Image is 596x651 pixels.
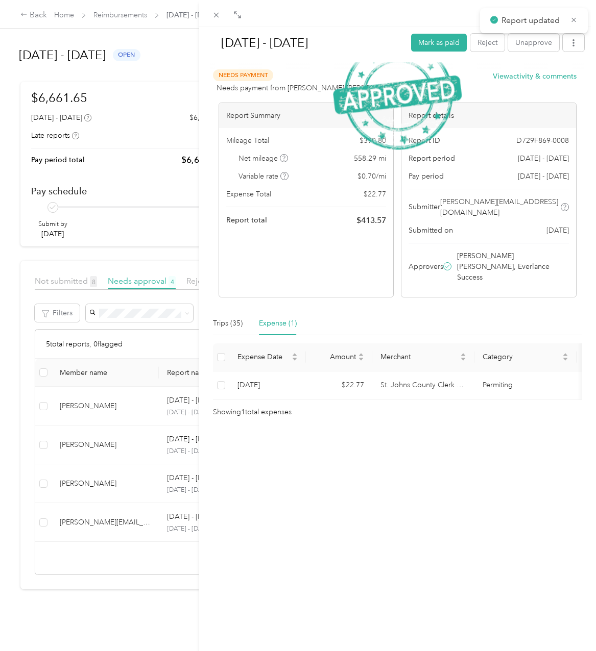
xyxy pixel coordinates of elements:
h1: Aug 1 - 31, 2025 [210,31,404,55]
th: Category [474,343,577,371]
span: $ 413.57 [356,214,386,227]
button: Viewactivity & comments [493,71,577,82]
th: Amount [306,343,372,371]
span: Pay period [409,171,444,182]
td: Permiting [474,371,577,399]
td: St. Johns County Clerk of the Circuit Court and Comptroller [372,371,474,399]
button: Reject [470,34,505,52]
span: Amount [314,353,356,361]
span: Merchant [380,353,458,361]
span: Showing 1 total expenses [213,407,292,418]
iframe: Everlance-gr Chat Button Frame [539,594,596,651]
div: Trips (35) [213,318,243,329]
div: Report details [401,103,576,128]
span: Expense Date [237,353,290,361]
span: Report total [226,215,267,226]
span: D729F869-0008 [516,135,569,146]
span: [DATE] [546,225,569,236]
th: Merchant [372,343,474,371]
th: Expense Date [229,343,306,371]
button: Unapprove [508,34,559,52]
span: 558.29 mi [354,153,386,164]
span: caret-down [460,356,466,362]
span: $ 0.70 / mi [357,171,386,182]
span: caret-up [358,352,364,358]
span: Submitter [409,202,440,212]
span: Expense Total [226,189,271,199]
span: [DATE] - [DATE] [518,153,569,164]
span: [PERSON_NAME][EMAIL_ADDRESS][DOMAIN_NAME] [440,196,559,218]
span: caret-down [562,356,568,362]
span: $ 22.77 [364,189,386,199]
span: [PERSON_NAME] [PERSON_NAME], Everlance Success [457,251,567,283]
span: caret-up [562,352,568,358]
span: caret-up [460,352,466,358]
p: Report updated [502,14,563,27]
span: Needs Payment [213,69,273,81]
td: 8-11-2025 [229,371,306,399]
span: Net mileage [239,153,288,164]
span: caret-up [292,352,298,358]
span: caret-down [292,356,298,362]
span: Needs payment from [PERSON_NAME] [PERSON_NAME] [217,83,403,93]
button: Mark as paid [411,34,467,52]
div: Expense (1) [259,318,297,329]
span: caret-down [358,356,364,362]
span: Variable rate [239,171,289,182]
span: [DATE] - [DATE] [518,171,569,182]
img: ApprovedStamp [333,40,462,149]
span: Category [483,353,560,361]
span: Approvers [409,261,443,272]
span: Mileage Total [226,135,269,146]
span: Submitted on [409,225,453,236]
td: $22.77 [306,371,372,399]
div: Report Summary [219,103,394,128]
span: Report period [409,153,455,164]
